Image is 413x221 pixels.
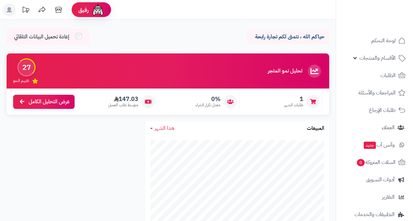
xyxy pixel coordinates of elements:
span: طلبات الشهر [284,102,303,108]
span: متوسط طلب العميل [108,102,138,108]
span: وآتس آب [363,140,395,150]
span: أدوات التسويق [366,175,395,184]
span: إعادة تحميل البيانات التلقائي [14,33,69,41]
span: هذا الشهر [155,124,174,132]
a: عرض التحليل الكامل [13,95,75,109]
span: 1 [284,95,303,103]
span: تقييم النمو [13,78,29,84]
img: ai-face.png [91,3,104,16]
span: لوحة التحكم [371,36,396,45]
span: السلات المتروكة [356,158,396,167]
span: 0% [195,95,220,103]
span: التطبيقات والخدمات [355,210,395,219]
a: لوحة التحكم [340,33,409,49]
a: طلبات الإرجاع [340,102,409,118]
a: وآتس آبجديد [340,137,409,153]
a: هذا الشهر [150,125,174,132]
span: جديد [364,142,376,149]
span: رفيق [78,6,89,14]
span: الأقسام والمنتجات [359,53,396,63]
a: العملاء [340,120,409,135]
a: المراجعات والأسئلة [340,85,409,101]
span: 147.03 [108,95,138,103]
span: المراجعات والأسئلة [358,88,396,97]
a: أدوات التسويق [340,172,409,188]
p: حياكم الله ، نتمنى لكم تجارة رابحة [252,33,324,41]
h3: المبيعات [307,126,324,131]
h3: تحليل نمو المتجر [268,68,302,74]
span: 0 [357,159,365,166]
a: تحديثات المنصة [17,3,34,18]
a: الطلبات [340,68,409,83]
a: التقارير [340,189,409,205]
a: السلات المتروكة0 [340,154,409,170]
span: طلبات الإرجاع [369,106,396,115]
span: التقارير [382,192,395,202]
span: عرض التحليل الكامل [29,98,70,106]
span: العملاء [382,123,395,132]
span: معدل تكرار الشراء [195,102,220,108]
span: الطلبات [380,71,396,80]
